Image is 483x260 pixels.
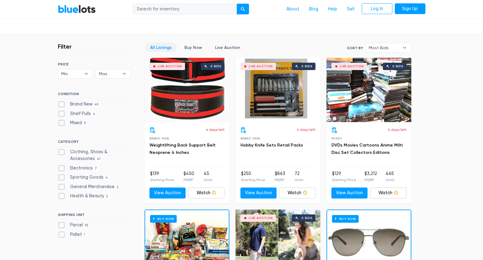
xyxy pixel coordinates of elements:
li: 465 [386,170,394,183]
label: Shelf Pulls [58,110,97,117]
p: 4 days left [206,127,225,132]
span: Most Bids [369,43,399,52]
div: 0 bids [210,65,221,68]
input: Search for inventory [133,4,237,15]
a: View Auction [240,188,277,199]
li: 72 [295,170,303,183]
a: All Listings [145,43,177,52]
span: Brand New [240,137,260,140]
p: Starting Price [150,177,174,183]
p: Units [386,177,394,183]
li: $863 [275,170,285,183]
h6: SHIPPING UNIT [58,213,131,219]
span: 1 [82,232,87,237]
li: $129 [332,170,356,183]
p: Units [204,177,212,183]
label: Health & Beauty [58,193,110,199]
b: ▾ [118,69,131,78]
p: MSRP [275,177,285,183]
h6: Buy Now [332,215,359,223]
a: DVDs Movies Cartoons Anime Milti Disc Set Collectors Editions [331,143,403,155]
label: Pallet [58,231,87,238]
p: Starting Price [332,177,356,183]
span: 2 [104,194,110,199]
div: Live Auction [340,65,364,68]
span: 49 [92,102,100,107]
li: $3,212 [364,170,377,183]
label: General Merchandise [58,184,121,190]
a: Live Auction 0 bids [326,58,411,122]
div: Live Auction [249,65,273,68]
label: Sporting Goods [58,174,110,181]
p: 4 days left [388,127,406,132]
li: $450 [183,170,194,183]
span: Max [99,69,119,78]
a: BlueLots [58,5,96,13]
li: $139 [150,170,174,183]
div: Live Auction [158,65,182,68]
span: Brand New [149,137,169,140]
span: 4 [91,112,97,117]
h3: Filter [58,43,72,50]
span: 3 [82,121,88,126]
a: Blog [304,3,323,15]
div: 0 bids [301,65,312,68]
b: ▾ [398,43,411,52]
b: ▾ [80,69,93,78]
span: 2 [115,185,121,190]
a: Weightlifting Back Support Belt Neoprene 4 Inches [149,143,216,155]
a: Sign Up [395,3,425,14]
h6: Buy Now [150,215,177,223]
a: Watch [370,188,406,199]
p: Starting Price [241,177,265,183]
label: Electronics [58,165,99,172]
span: Mixed [331,137,342,140]
span: Min [61,69,81,78]
a: Sell [342,3,359,15]
p: Units [295,177,303,183]
a: Help [323,3,342,15]
a: Log In [362,3,392,14]
a: Watch [188,188,225,199]
span: 4 [104,175,110,180]
a: Live Auction 0 bids [145,58,229,122]
a: Watch [279,188,315,199]
span: 41 [95,157,103,162]
p: MSRP [364,177,377,183]
span: 7 [93,166,99,171]
span: 55 [83,223,91,228]
p: MSRP [183,177,194,183]
a: View Auction [331,188,368,199]
p: 4 days left [297,127,315,132]
a: View Auction [149,188,186,199]
h6: PRICE [58,62,131,66]
label: Parcel [58,222,91,228]
div: 0 bids [301,217,312,220]
label: Mixed [58,120,88,126]
h6: CATEGORY [58,139,131,146]
label: Brand New [58,101,100,108]
a: Buy Now [179,43,207,52]
a: Live Auction [210,43,245,52]
li: $250 [241,170,265,183]
a: About [281,3,304,15]
div: 0 bids [392,65,403,68]
label: Clothing, Shoes & Accessories [58,149,131,162]
h6: CONDITION [58,92,131,98]
div: Live Auction [249,217,273,220]
label: Sort By [347,45,363,51]
li: 45 [204,170,212,183]
a: Live Auction 0 bids [236,58,320,122]
a: Hobby Knife Sets Retail Packs [240,143,303,148]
